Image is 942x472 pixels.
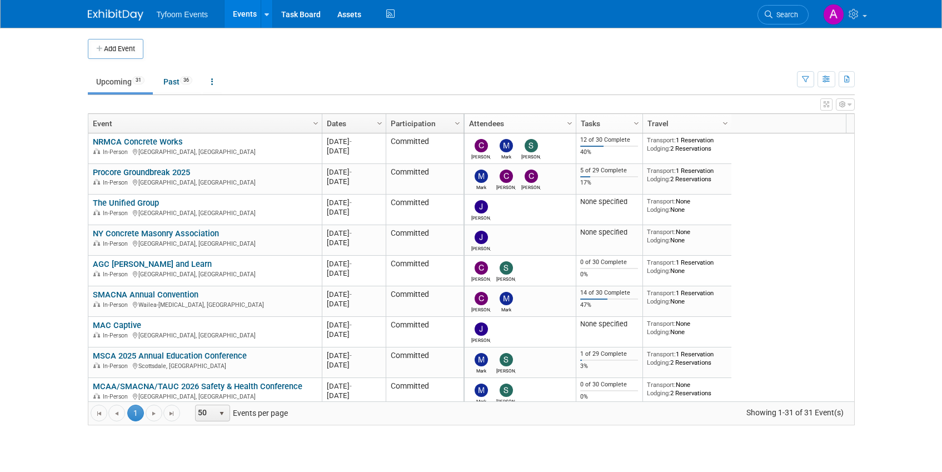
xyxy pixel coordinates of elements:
div: Steve Davis [496,397,516,404]
div: Corbin Nelson [496,183,516,190]
div: [DATE] [327,146,381,156]
span: - [350,290,352,299]
img: Steve Davis [525,139,538,152]
td: Committed [386,378,463,409]
span: Transport: [647,320,676,327]
span: Transport: [647,350,676,358]
img: Mark Nelson [500,139,513,152]
div: Mark Nelson [471,366,491,374]
span: - [350,137,352,146]
span: Transport: [647,197,676,205]
div: None specified [580,197,638,206]
div: Steve Davis [496,366,516,374]
div: Mark Nelson [496,152,516,160]
img: Chris Walker [525,170,538,183]
a: Dates [327,114,378,133]
img: Jason Cuskelly [475,322,488,336]
span: - [350,229,352,237]
span: Go to the next page [149,409,158,418]
td: Committed [386,225,463,256]
a: Column Settings [719,114,731,131]
a: NRMCA Concrete Works [93,137,183,147]
img: In-Person Event [93,332,100,337]
a: Search [757,5,809,24]
div: [DATE] [327,351,381,360]
div: 47% [580,301,638,309]
div: Mark Nelson [471,183,491,190]
img: In-Person Event [93,362,100,368]
div: [DATE] [327,320,381,330]
div: [GEOGRAPHIC_DATA], [GEOGRAPHIC_DATA] [93,269,317,279]
img: Steve Davis [500,353,513,366]
div: [DATE] [327,299,381,309]
a: Go to the last page [163,405,180,421]
span: Lodging: [647,359,670,366]
td: Committed [386,195,463,225]
img: Steve Davis [500,261,513,275]
div: 40% [580,148,638,156]
a: Attendees [469,114,569,133]
div: None None [647,197,727,213]
div: None specified [580,320,638,329]
span: select [217,409,226,418]
a: Go to the next page [146,405,162,421]
div: [GEOGRAPHIC_DATA], [GEOGRAPHIC_DATA] [93,208,317,217]
div: [DATE] [327,177,381,186]
a: Column Settings [564,114,576,131]
img: Jason Cuskelly [475,200,488,213]
div: Wailea-[MEDICAL_DATA], [GEOGRAPHIC_DATA] [93,300,317,309]
a: Tasks [581,114,635,133]
div: Mark Nelson [496,305,516,312]
img: Steve Davis [500,384,513,397]
span: In-Person [103,362,131,370]
span: Go to the first page [94,409,103,418]
span: Column Settings [632,119,641,128]
span: 31 [132,76,144,85]
img: Mark Nelson [500,292,513,305]
div: [DATE] [327,137,381,146]
span: In-Person [103,393,131,400]
div: None None [647,228,727,244]
div: Jason Cuskelly [471,213,491,221]
span: Transport: [647,228,676,236]
a: Participation [391,114,456,133]
div: [GEOGRAPHIC_DATA], [GEOGRAPHIC_DATA] [93,177,317,187]
div: Steve Davis [521,152,541,160]
div: [DATE] [327,198,381,207]
div: 1 Reservation 2 Reservations [647,167,727,183]
div: Chris Walker [471,305,491,312]
a: Go to the previous page [108,405,125,421]
span: Lodging: [647,328,670,336]
div: 3% [580,362,638,370]
span: In-Person [103,210,131,217]
a: Column Settings [373,114,386,131]
a: Upcoming31 [88,71,153,92]
td: Committed [386,133,463,164]
div: 1 Reservation 2 Reservations [647,136,727,152]
span: Lodging: [647,145,670,152]
div: [DATE] [327,391,381,400]
img: In-Person Event [93,210,100,215]
span: - [350,351,352,360]
span: In-Person [103,332,131,339]
a: Event [93,114,315,133]
div: 0 of 30 Complete [580,259,638,266]
div: [GEOGRAPHIC_DATA], [GEOGRAPHIC_DATA] [93,391,317,401]
div: [GEOGRAPHIC_DATA], [GEOGRAPHIC_DATA] [93,147,317,156]
img: In-Person Event [93,301,100,307]
div: None 2 Reservations [647,381,727,397]
span: In-Person [103,271,131,278]
span: Transport: [647,289,676,297]
div: 1 of 29 Complete [580,350,638,358]
span: In-Person [103,148,131,156]
a: MCAA/SMACNA/TAUC 2026 Safety & Health Conference [93,381,302,391]
div: None None [647,320,727,336]
a: AGC [PERSON_NAME] and Learn [93,259,212,269]
div: Steve Davis [496,275,516,282]
img: Jason Cuskelly [475,231,488,244]
span: Go to the previous page [112,409,121,418]
span: Column Settings [565,119,574,128]
span: Column Settings [453,119,462,128]
span: Lodging: [647,175,670,183]
span: 1 [127,405,144,421]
